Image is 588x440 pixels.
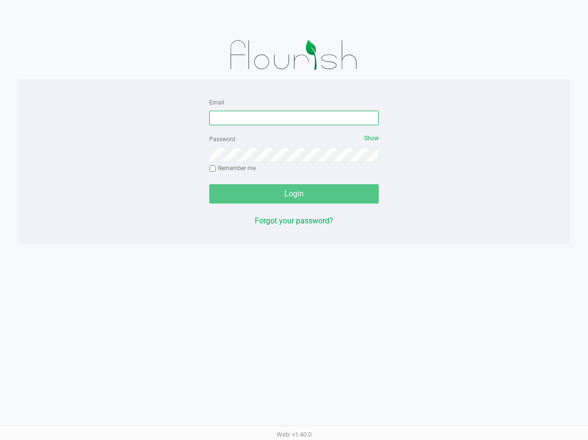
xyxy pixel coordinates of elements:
[277,431,311,438] span: Web: v1.40.0
[209,164,256,173] label: Remember me
[255,215,333,227] button: Forgot your password?
[364,135,379,142] span: Show
[209,165,216,172] input: Remember me
[209,98,224,107] label: Email
[209,135,235,144] label: Password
